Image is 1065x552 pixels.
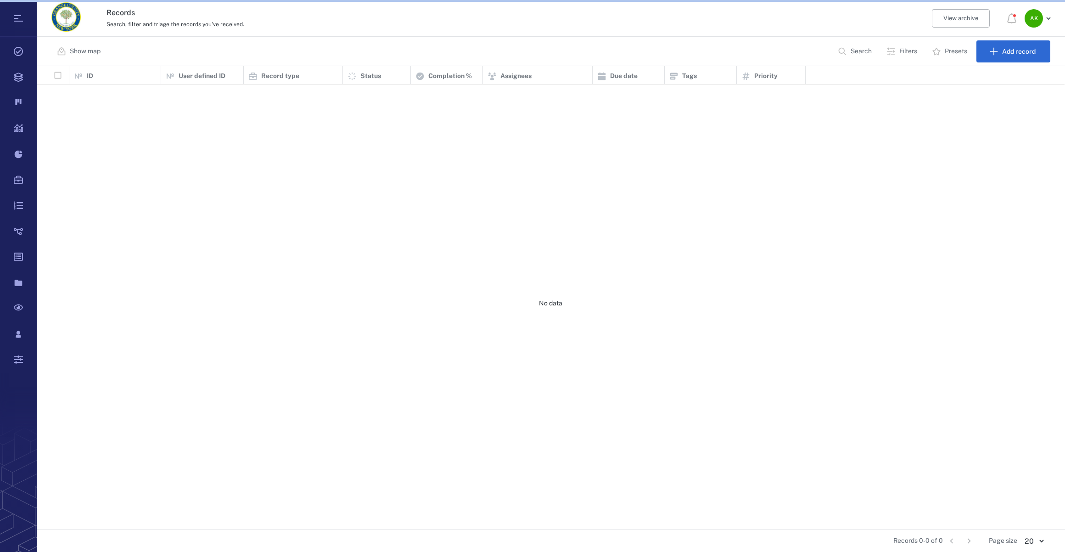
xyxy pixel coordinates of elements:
[926,40,975,62] button: Presets
[87,72,93,81] p: ID
[106,21,244,28] span: Search, filter and triage the records you've received.
[51,40,108,62] button: Show map
[932,9,990,28] button: View archive
[51,2,81,35] a: Go home
[1025,9,1043,28] div: A K
[360,72,381,81] p: Status
[37,84,1065,522] div: No data
[682,72,697,81] p: Tags
[851,47,872,56] p: Search
[1025,9,1054,28] button: AK
[976,40,1050,62] button: Add record
[989,536,1017,546] span: Page size
[832,40,879,62] button: Search
[881,40,925,62] button: Filters
[428,72,472,81] p: Completion %
[899,47,917,56] p: Filters
[500,72,532,81] p: Assignees
[51,2,81,32] img: Orange County Planning Department logo
[893,536,943,546] span: Records 0-0 of 0
[70,47,101,56] p: Show map
[106,7,754,18] h3: Records
[179,72,225,81] p: User defined ID
[1017,536,1050,546] div: 20
[945,47,967,56] p: Presets
[610,72,638,81] p: Due date
[943,534,978,548] nav: pagination navigation
[261,72,299,81] p: Record type
[754,72,778,81] p: Priority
